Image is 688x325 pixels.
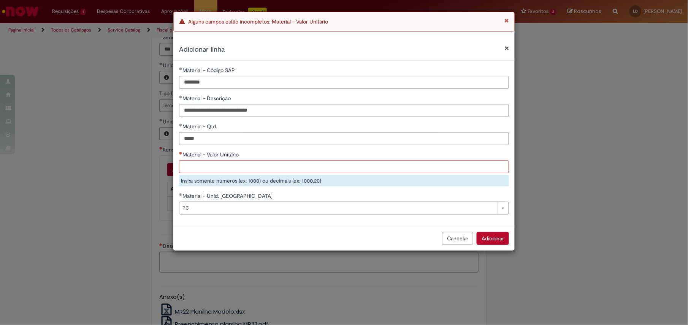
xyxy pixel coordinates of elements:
span: Alguns campos estão incompletos: Material - Valor Unitário [188,18,328,25]
button: Fechar modal [504,44,509,52]
span: Obrigatório Preenchido [179,123,182,126]
input: Material - Qtd. [179,132,509,145]
span: Obrigatório Preenchido [179,193,182,196]
span: Necessários [179,151,182,155]
span: Material - Código SAP [182,67,236,74]
button: Fechar Notificação [504,18,509,23]
button: Cancelar [442,232,473,245]
span: Material - Valor Unitário [182,151,240,158]
input: Material - Código SAP [179,76,509,89]
span: Material - Unid. [GEOGRAPHIC_DATA] [182,192,274,199]
input: Material - Descrição [179,104,509,117]
span: Obrigatório Preenchido [179,67,182,70]
span: Obrigatório Preenchido [179,95,182,98]
span: Material - Descrição [182,95,232,102]
span: PC [182,202,493,214]
h2: Adicionar linha [179,45,509,55]
span: Material - Qtd. [182,123,219,130]
button: Adicionar [477,232,509,245]
div: Insira somente números (ex: 1000) ou decimais (ex: 1000,20) [179,175,509,186]
input: Material - Valor Unitário [179,160,509,173]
